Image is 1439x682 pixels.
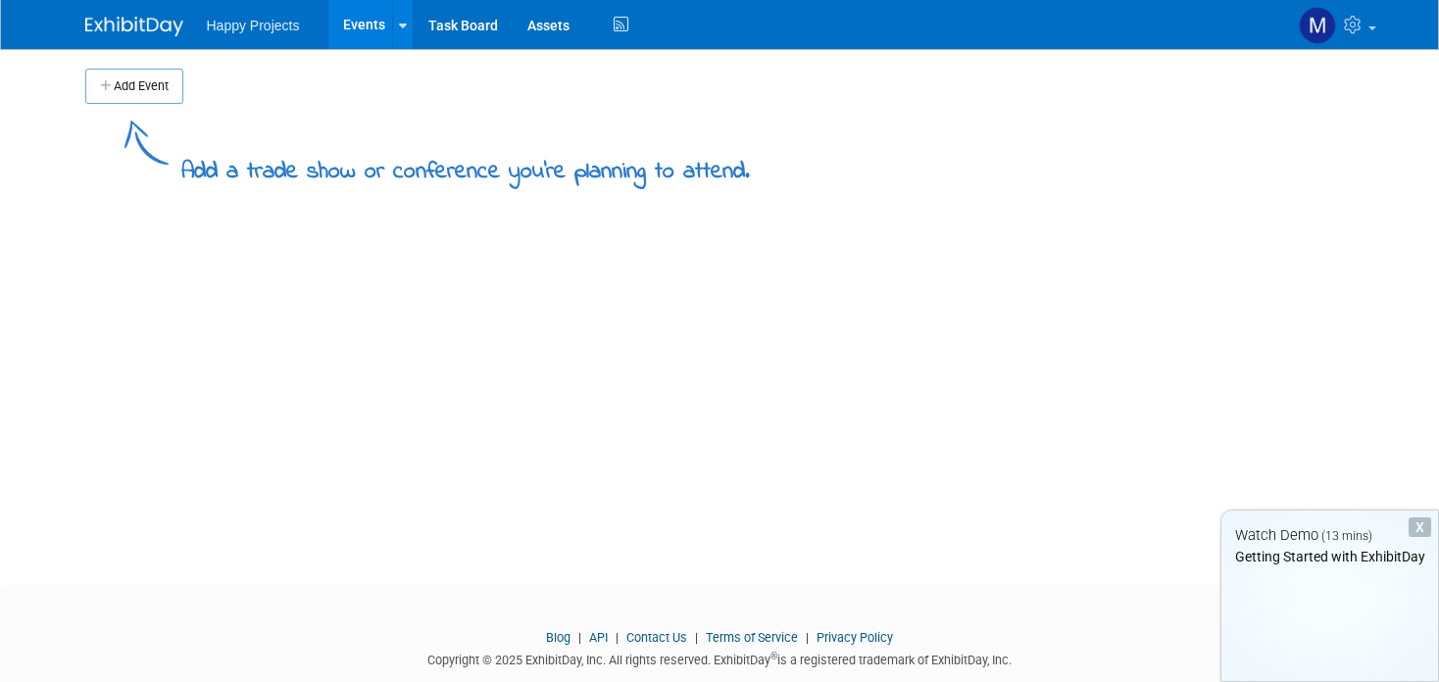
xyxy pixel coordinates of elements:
a: Privacy Policy [817,630,893,645]
span: (13 mins) [1321,529,1372,543]
div: Getting Started with ExhibitDay [1221,547,1438,566]
div: Watch Demo [1221,525,1438,546]
img: ExhibitDay [85,17,183,36]
span: | [690,630,703,645]
a: Blog [546,630,571,645]
span: Happy Projects [207,18,300,33]
span: | [611,630,623,645]
a: Terms of Service [706,630,798,645]
a: Contact Us [626,630,687,645]
img: Melissa Beltran [1299,7,1336,44]
sup: ® [770,651,777,661]
div: Dismiss [1409,517,1431,537]
a: API [589,630,608,645]
button: Add Event [85,69,183,104]
span: | [801,630,814,645]
div: Add a trade show or conference you're planning to attend. [181,141,750,189]
span: | [573,630,586,645]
